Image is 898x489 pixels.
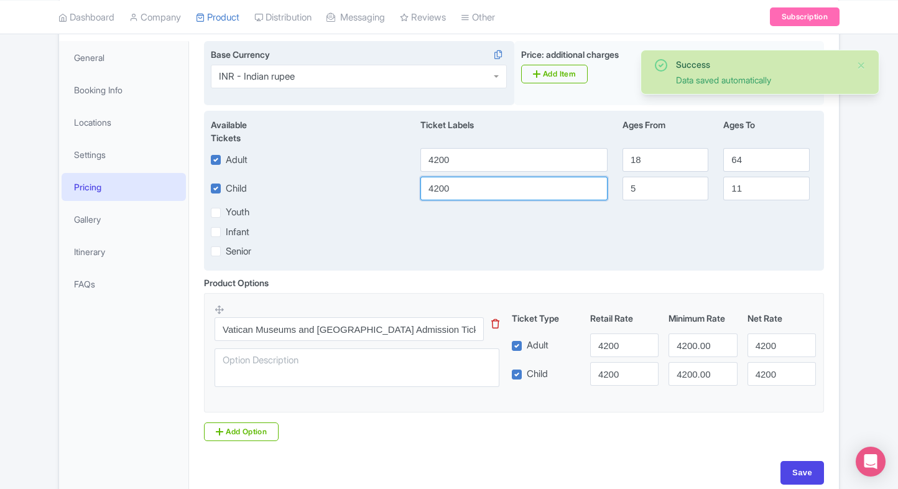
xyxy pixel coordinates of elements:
div: Ages To [716,118,817,144]
div: Available Tickets [211,118,278,144]
a: Gallery [62,205,186,233]
div: Data saved automatically [676,73,846,86]
div: Ages From [615,118,716,144]
input: 0.0 [748,333,816,357]
div: INR - Indian rupee [219,71,295,82]
a: Locations [62,108,186,136]
label: Child [226,182,247,196]
label: Infant [226,225,249,240]
a: Settings [62,141,186,169]
input: Adult [420,148,608,172]
div: Net Rate [743,312,821,325]
label: Child [527,367,548,381]
input: Child [420,177,608,200]
a: Itinerary [62,238,186,266]
div: Minimum Rate [664,312,742,325]
div: Retail Rate [585,312,664,325]
input: 0.0 [669,333,737,357]
div: Ticket Type [507,312,585,325]
span: Base Currency [211,49,270,60]
div: Success [676,58,846,71]
a: General [62,44,186,72]
a: FAQs [62,270,186,298]
input: 0.0 [748,362,816,386]
a: Subscription [770,7,840,26]
input: Save [780,461,824,485]
input: 0.0 [590,362,659,386]
input: 0.0 [590,333,659,357]
input: Option Name [215,317,484,341]
label: Youth [226,205,249,220]
div: Ticket Labels [413,118,615,144]
a: Add Item [521,65,588,83]
div: Product Options [204,276,269,289]
div: Open Intercom Messenger [856,447,886,477]
a: Pricing [62,173,186,201]
label: Adult [527,338,549,353]
label: Price: additional charges [521,48,619,61]
input: 0.0 [669,362,737,386]
a: Add Option [204,422,279,441]
a: Booking Info [62,76,186,104]
label: Senior [226,244,251,259]
label: Adult [226,153,248,167]
button: Close [856,58,866,73]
